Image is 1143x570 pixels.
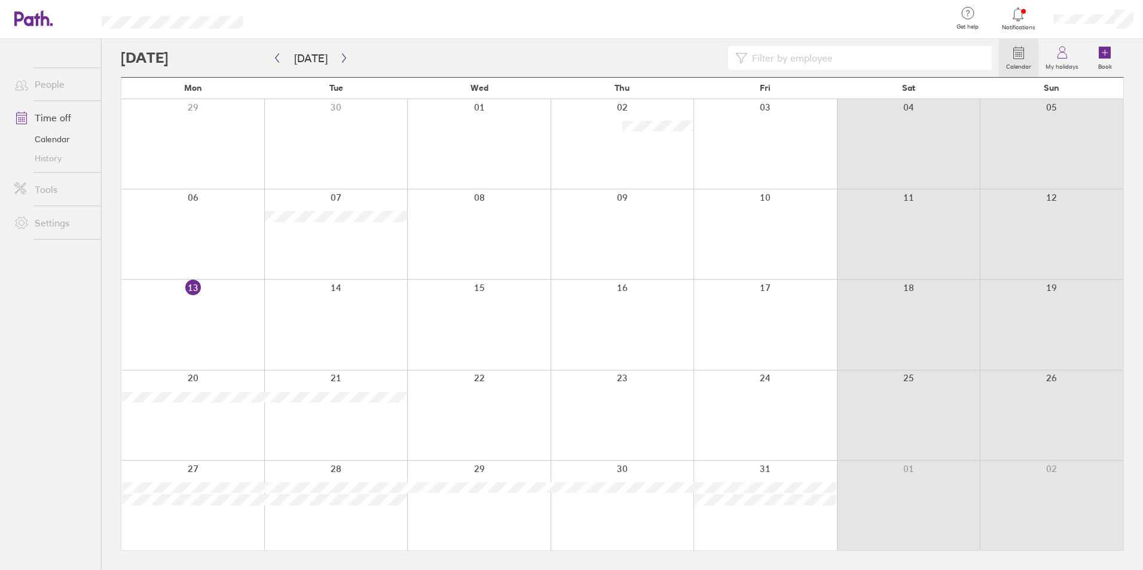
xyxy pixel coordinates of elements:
[5,149,101,168] a: History
[470,83,488,93] span: Wed
[329,83,343,93] span: Tue
[902,83,915,93] span: Sat
[1038,60,1086,71] label: My holidays
[5,106,101,130] a: Time off
[999,24,1038,31] span: Notifications
[747,47,985,69] input: Filter by employee
[5,177,101,201] a: Tools
[5,211,101,235] a: Settings
[285,48,337,68] button: [DATE]
[1038,39,1086,77] a: My holidays
[999,39,1038,77] a: Calendar
[760,83,771,93] span: Fri
[5,130,101,149] a: Calendar
[615,83,629,93] span: Thu
[999,6,1038,31] a: Notifications
[5,72,101,96] a: People
[1086,39,1124,77] a: Book
[184,83,202,93] span: Mon
[1091,60,1119,71] label: Book
[948,23,987,30] span: Get help
[1044,83,1059,93] span: Sun
[999,60,1038,71] label: Calendar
